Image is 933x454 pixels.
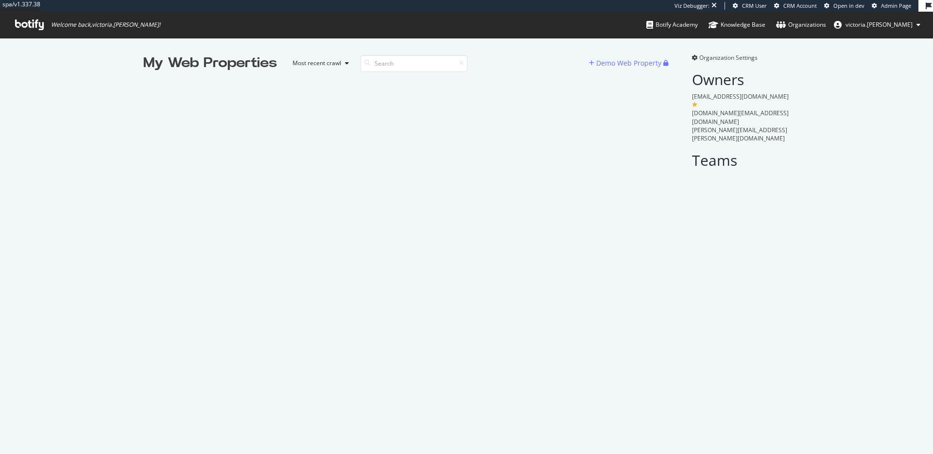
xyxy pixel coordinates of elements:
a: Open in dev [824,2,864,10]
span: Admin Page [881,2,911,9]
div: Demo Web Property [596,58,661,68]
button: Most recent crawl [285,55,353,71]
a: CRM User [733,2,767,10]
div: Organizations [776,20,826,30]
span: [EMAIL_ADDRESS][DOMAIN_NAME] [692,92,789,101]
span: CRM Account [783,2,817,9]
div: Botify Academy [646,20,698,30]
span: Organization Settings [699,53,758,62]
a: Knowledge Base [708,12,765,38]
h2: Owners [692,71,790,87]
a: CRM Account [774,2,817,10]
span: [PERSON_NAME][EMAIL_ADDRESS][PERSON_NAME][DOMAIN_NAME] [692,126,787,142]
div: My Web Properties [143,53,277,73]
a: Botify Academy [646,12,698,38]
input: Search [361,55,467,72]
div: Most recent crawl [293,60,341,66]
h2: Teams [692,152,790,168]
button: Demo Web Property [589,55,663,71]
a: Organizations [776,12,826,38]
a: Admin Page [872,2,911,10]
span: [DOMAIN_NAME][EMAIL_ADDRESS][DOMAIN_NAME] [692,109,789,125]
div: Viz Debugger: [674,2,709,10]
a: Demo Web Property [589,59,663,67]
div: Knowledge Base [708,20,765,30]
span: Open in dev [833,2,864,9]
span: CRM User [742,2,767,9]
button: victoria.[PERSON_NAME] [826,17,928,33]
span: Welcome back, victoria.[PERSON_NAME] ! [51,21,160,29]
span: victoria.wong [846,20,913,29]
